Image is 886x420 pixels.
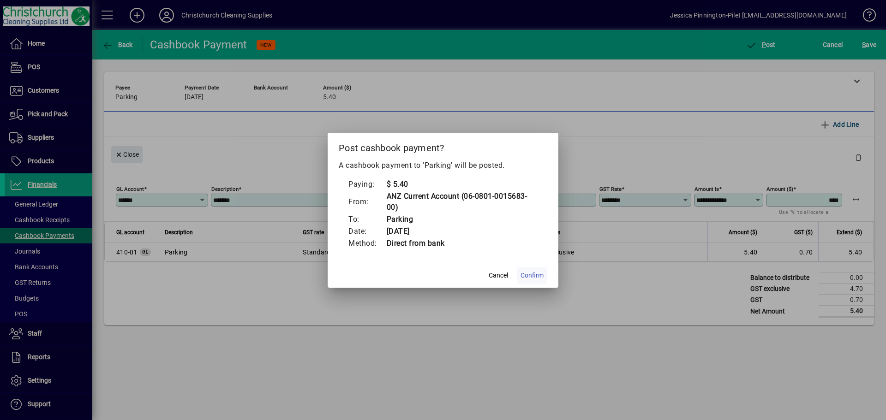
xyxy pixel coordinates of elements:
[489,271,508,280] span: Cancel
[386,225,539,237] td: [DATE]
[348,213,386,225] td: To:
[386,178,539,190] td: $ 5.40
[348,178,386,190] td: Paying:
[386,237,539,249] td: Direct from bank
[348,190,386,213] td: From:
[386,213,539,225] td: Parking
[484,267,513,284] button: Cancel
[386,190,539,213] td: ANZ Current Account (06-0801-0015683-00)
[348,237,386,249] td: Method:
[517,267,547,284] button: Confirm
[521,271,544,280] span: Confirm
[348,225,386,237] td: Date:
[328,133,558,160] h2: Post cashbook payment?
[339,160,547,171] p: A cashbook payment to 'Parking' will be posted.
